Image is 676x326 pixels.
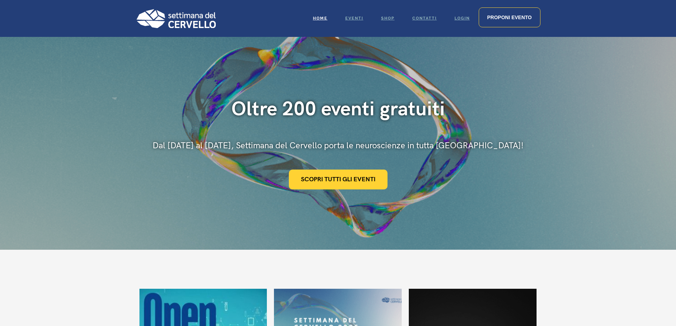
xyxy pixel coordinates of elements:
a: Scopri tutti gli eventi [289,170,388,189]
span: Contatti [412,16,437,21]
div: Dal [DATE] al [DATE], Settimana del Cervello porta le neuroscienze in tutta [GEOGRAPHIC_DATA]! [153,140,523,152]
span: Home [313,16,328,21]
img: Logo [136,9,216,28]
span: Proponi evento [487,15,532,20]
span: Login [455,16,470,21]
span: Eventi [345,16,363,21]
a: Proponi evento [479,7,540,27]
div: Oltre 200 eventi gratuiti [153,97,523,122]
span: Shop [381,16,395,21]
